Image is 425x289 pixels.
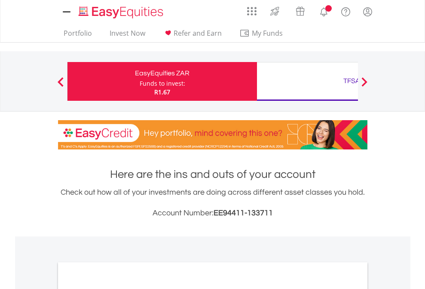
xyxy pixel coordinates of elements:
div: Check out how all of your investments are doing across different asset classes you hold. [58,186,367,219]
a: FAQ's and Support [335,2,357,19]
img: vouchers-v2.svg [293,4,307,18]
a: Invest Now [106,29,149,42]
a: AppsGrid [242,2,262,16]
a: Home page [75,2,167,19]
a: My Profile [357,2,379,21]
span: EE94411-133711 [214,209,273,217]
span: Refer and Earn [174,28,222,38]
a: Vouchers [287,2,313,18]
span: My Funds [239,28,296,39]
a: Portfolio [60,29,95,42]
span: R1.67 [154,88,170,96]
button: Next [356,81,373,90]
img: EasyCredit Promotion Banner [58,120,367,149]
a: Notifications [313,2,335,19]
h1: Here are the ins and outs of your account [58,167,367,182]
img: EasyEquities_Logo.png [77,5,167,19]
div: EasyEquities ZAR [73,67,252,79]
button: Previous [52,81,69,90]
img: grid-menu-icon.svg [247,6,257,16]
img: thrive-v2.svg [268,4,282,18]
div: Funds to invest: [140,79,185,88]
a: Refer and Earn [159,29,225,42]
h3: Account Number: [58,207,367,219]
